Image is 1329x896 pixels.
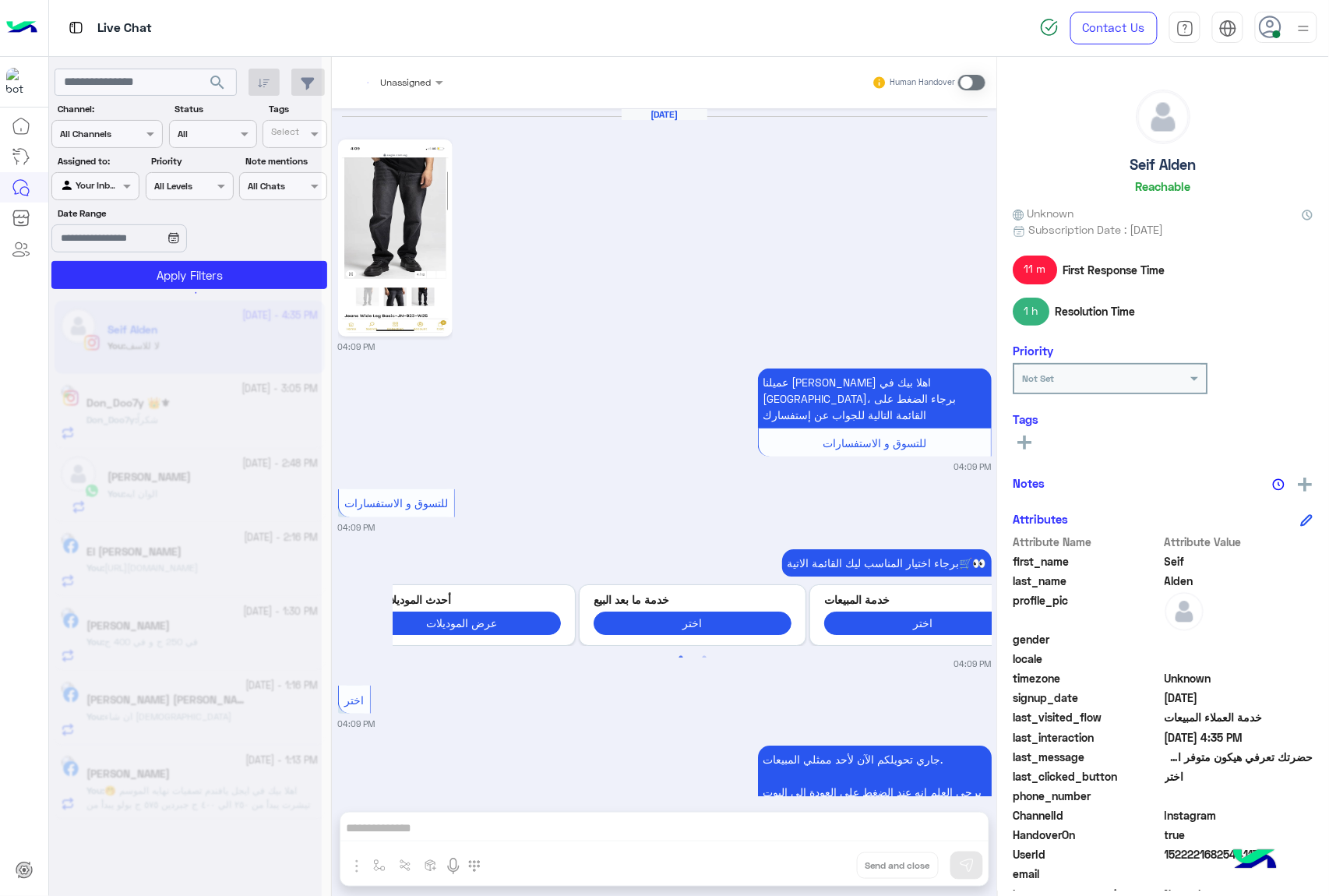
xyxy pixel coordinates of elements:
[782,549,992,577] p: 13/10/2025, 4:09 PM
[1130,156,1197,174] h5: Seif Alden
[1013,476,1045,490] h6: Notes
[1013,729,1162,746] span: last_interaction
[363,591,561,608] p: أحدث الموديلات 👕
[1013,631,1162,647] span: gender
[1165,768,1314,785] span: اختر
[1070,12,1158,44] a: Contact Us
[6,12,37,44] img: Logo
[1013,807,1162,824] span: ChannelId
[1013,846,1162,862] span: UserId
[171,279,199,306] div: loading...
[622,109,707,120] h6: [DATE]
[1013,205,1074,221] span: Unknown
[1165,846,1314,862] span: 1522221682544117
[673,650,689,665] button: 1 of 2
[824,612,1022,634] button: اختر
[363,612,561,634] button: عرض الموديلات
[1137,90,1190,143] img: defaultAdmin.png
[1165,573,1314,589] span: Alden
[1013,573,1162,589] span: last_name
[1013,256,1058,284] span: 11 m
[954,658,992,670] small: 04:09 PM
[1165,709,1314,725] span: خدمة العملاء المبيعات
[1169,12,1200,44] a: tab
[1013,709,1162,725] span: last_visited_flow
[1013,553,1162,570] span: first_name
[1294,19,1313,38] img: profile
[6,68,34,96] img: 713415422032625
[1013,866,1162,882] span: email
[1013,298,1050,326] span: 1 h
[1165,592,1204,631] img: defaultAdmin.png
[594,591,791,608] p: خدمة ما بعد البيع
[1219,19,1237,37] img: tab
[1013,749,1162,765] span: last_message
[1013,344,1054,358] h6: Priority
[1013,534,1162,550] span: Attribute Name
[1299,478,1313,492] img: add
[344,496,448,510] span: للتسوق و الاستفسارات
[1013,670,1162,686] span: timezone
[1165,729,1314,746] span: 2025-10-13T13:35:15.71Z
[66,18,86,37] img: tab
[1165,651,1314,667] span: null
[1228,834,1282,888] img: hulul-logo.png
[890,76,955,89] small: Human Handover
[1056,303,1136,319] span: Resolution Time
[97,18,152,39] p: Live Chat
[1013,592,1162,628] span: profile_pic
[1040,18,1059,37] img: spinner
[1165,690,1314,706] span: 2025-10-13T13:09:25.972Z
[1013,412,1313,426] h6: Tags
[269,125,299,143] div: Select
[1273,478,1285,491] img: notes
[1165,670,1314,686] span: Unknown
[1165,553,1314,570] span: Seif
[954,460,992,473] small: 04:09 PM
[857,852,939,879] button: Send and close
[381,76,432,88] span: Unassigned
[338,521,375,534] small: 04:09 PM
[1013,690,1162,706] span: signup_date
[696,650,712,665] button: 2 of 2
[344,693,364,707] span: اختر
[1013,827,1162,843] span: HandoverOn
[1013,512,1069,526] h6: Attributes
[1165,749,1314,765] span: حضرتك تعرفي هيكون متوفر امتي؟؟
[758,746,992,838] p: 13/10/2025, 4:09 PM
[338,340,375,353] small: 04:09 PM
[1165,807,1314,824] span: 8
[1176,19,1194,37] img: tab
[824,591,1022,608] p: خدمة المبيعات
[1013,788,1162,804] span: phone_number
[1013,651,1162,667] span: locale
[1165,788,1314,804] span: null
[1029,221,1164,238] span: Subscription Date : [DATE]
[1165,866,1314,882] span: null
[823,436,926,450] span: للتسوق و الاستفسارات
[1165,631,1314,647] span: null
[594,612,791,634] button: اختر
[338,718,375,730] small: 04:09 PM
[1136,179,1191,193] h6: Reachable
[1165,827,1314,843] span: true
[1013,768,1162,785] span: last_clicked_button
[758,369,992,429] p: 13/10/2025, 4:09 PM
[1165,534,1314,550] span: Attribute Value
[1063,262,1165,278] span: First Response Time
